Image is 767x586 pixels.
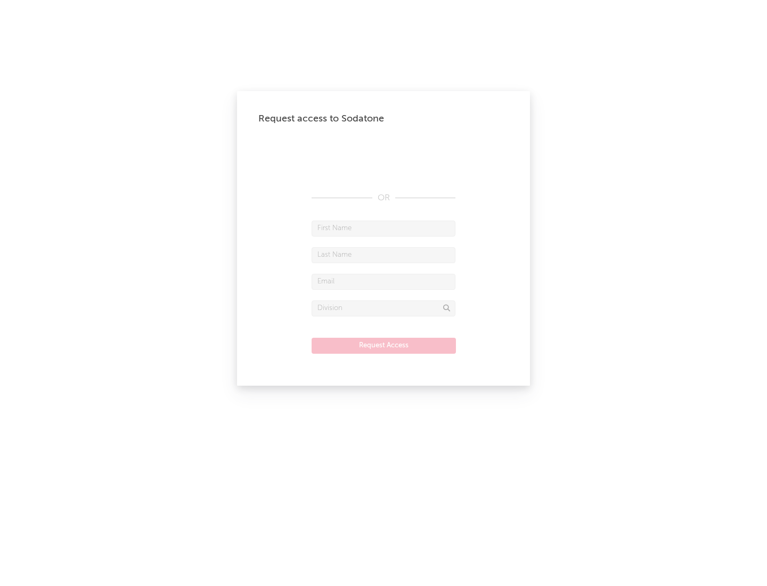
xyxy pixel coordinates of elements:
input: First Name [312,221,455,237]
div: OR [312,192,455,205]
div: Request access to Sodatone [258,112,509,125]
button: Request Access [312,338,456,354]
input: Email [312,274,455,290]
input: Division [312,300,455,316]
input: Last Name [312,247,455,263]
